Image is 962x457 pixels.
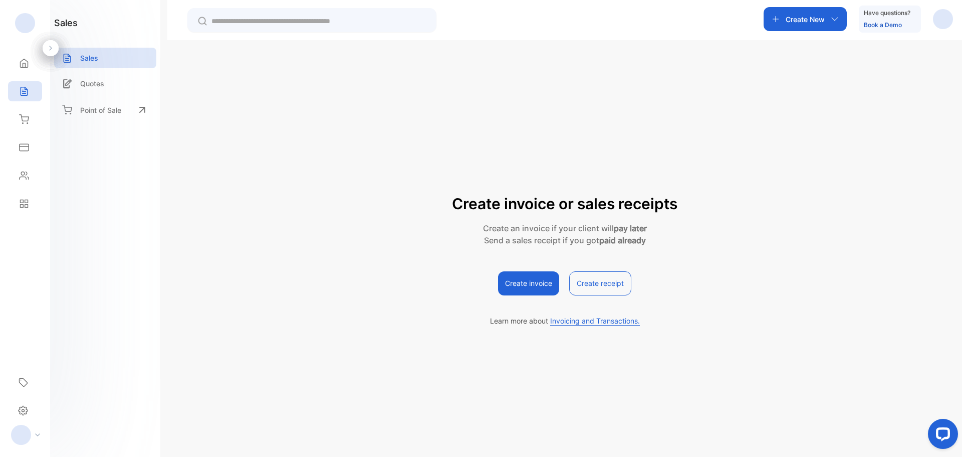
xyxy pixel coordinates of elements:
a: Sales [54,48,156,68]
a: Point of Sale [54,99,156,121]
span: Invoicing and Transactions. [550,317,640,326]
p: Create New [786,14,825,25]
button: Create New [764,7,847,31]
button: Create invoice [498,271,559,295]
button: Create receipt [569,271,631,295]
p: Point of Sale [80,105,121,115]
p: Quotes [80,78,104,89]
p: Create an invoice if your client will [452,222,677,234]
strong: paid already [599,235,646,245]
h1: sales [54,16,78,30]
p: Have questions? [864,8,910,18]
strong: pay later [614,223,647,233]
p: Create invoice or sales receipts [452,193,677,215]
a: Book a Demo [864,21,902,29]
p: Learn more about [490,316,640,326]
a: Quotes [54,73,156,94]
p: Send a sales receipt if you got [452,234,677,246]
p: Sales [80,53,98,63]
iframe: LiveChat chat widget [920,415,962,457]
